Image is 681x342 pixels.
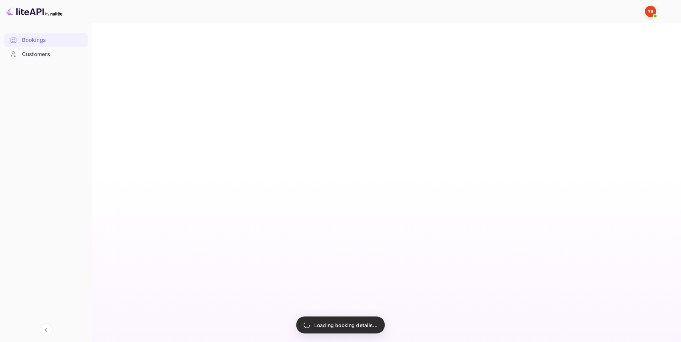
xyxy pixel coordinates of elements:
img: Yandex Support [645,6,656,17]
div: Customers [22,50,84,59]
div: Bookings [22,36,84,44]
div: Bookings [4,33,88,47]
a: Bookings [4,33,88,46]
a: Customers [4,48,88,61]
p: Loading booking details... [314,321,377,329]
button: Collapse navigation [40,324,52,336]
img: LiteAPI logo [6,6,62,17]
